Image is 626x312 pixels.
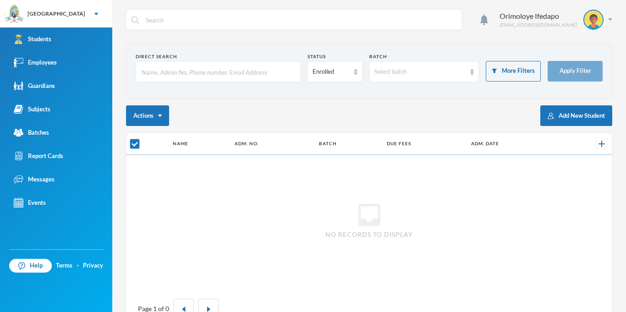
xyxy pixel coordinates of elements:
[14,151,63,161] div: Report Cards
[145,10,457,30] input: Search
[141,62,296,82] input: Name, Admin No, Phone number, Email Address
[548,61,603,82] button: Apply Filter
[14,128,49,137] div: Batches
[27,10,85,18] div: [GEOGRAPHIC_DATA]
[308,53,362,60] div: Status
[14,175,55,184] div: Messages
[374,67,466,77] div: Select batch
[14,81,55,91] div: Guardians
[5,5,23,23] img: logo
[83,261,103,270] a: Privacy
[131,16,139,24] img: search
[500,22,577,28] div: [EMAIL_ADDRESS][DOMAIN_NAME]
[136,53,301,60] div: Direct Search
[313,67,349,77] div: Enrolled
[325,230,413,239] span: No records to display
[14,104,50,114] div: Subjects
[599,141,605,147] img: +
[382,133,467,154] th: Due Fees
[540,105,612,126] button: Add New Student
[500,11,577,22] div: Orimoloye Ifedapo
[230,133,314,154] th: Adm. No.
[14,58,57,67] div: Employees
[486,61,541,82] button: More Filters
[126,105,169,126] button: Actions
[369,53,479,60] div: Batch
[314,133,382,154] th: Batch
[14,198,46,208] div: Events
[56,261,72,270] a: Terms
[467,133,560,154] th: Adm. Date
[584,11,603,29] img: STUDENT
[355,200,384,230] i: inbox
[77,261,79,270] div: ·
[9,259,52,273] a: Help
[14,34,51,44] div: Students
[168,133,231,154] th: Name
